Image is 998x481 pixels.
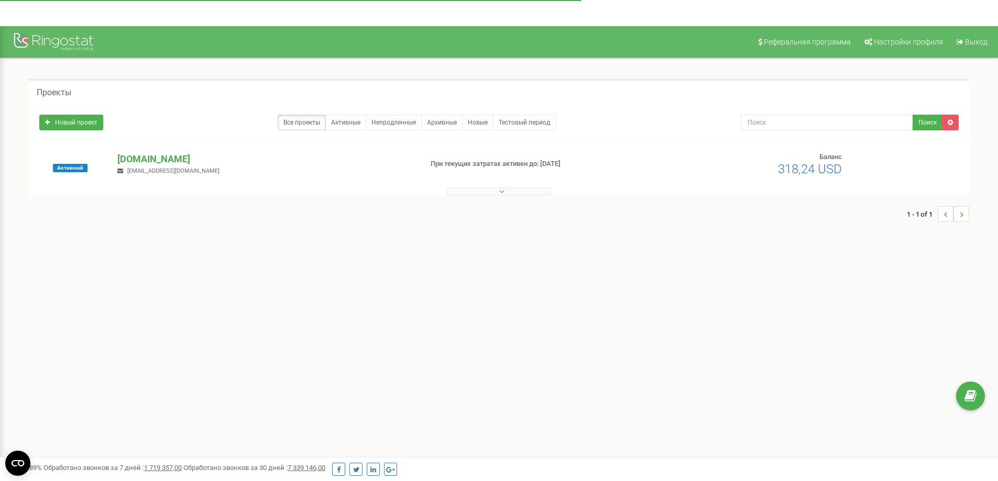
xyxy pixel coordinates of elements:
span: Баланс [819,153,842,161]
p: При текущих затратах активен до: [DATE] [431,159,649,169]
span: Реферальная программа [764,38,851,46]
a: Непродленные [366,115,422,130]
a: Все проекты [278,115,326,130]
span: Выход [965,38,988,46]
a: Новый проект [39,115,103,130]
span: Настройки профиля [874,38,943,46]
a: Архивные [421,115,463,130]
a: Выход [950,26,993,58]
span: Обработано звонков за 7 дней : [43,464,182,472]
a: Активные [325,115,366,130]
span: Обработано звонков за 30 дней : [183,464,325,472]
span: [EMAIL_ADDRESS][DOMAIN_NAME] [127,167,220,174]
a: Новые [462,115,493,130]
span: 318,24 USD [778,162,842,176]
a: Настройки профиля [858,26,948,58]
u: 7 339 146,00 [288,464,325,472]
button: Поиск [913,115,942,130]
a: Реферальная программа [751,26,856,58]
span: 1 - 1 of 1 [907,206,938,222]
input: Поиск [741,115,913,130]
p: [DOMAIN_NAME] [117,152,413,166]
span: Активный [53,164,87,172]
button: Open CMP widget [5,451,30,476]
h5: Проекты [37,88,71,97]
u: 1 719 357,00 [144,464,182,472]
iframe: Intercom live chat [962,422,988,447]
nav: ... [907,196,969,232]
a: Тестовый период [493,115,556,130]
